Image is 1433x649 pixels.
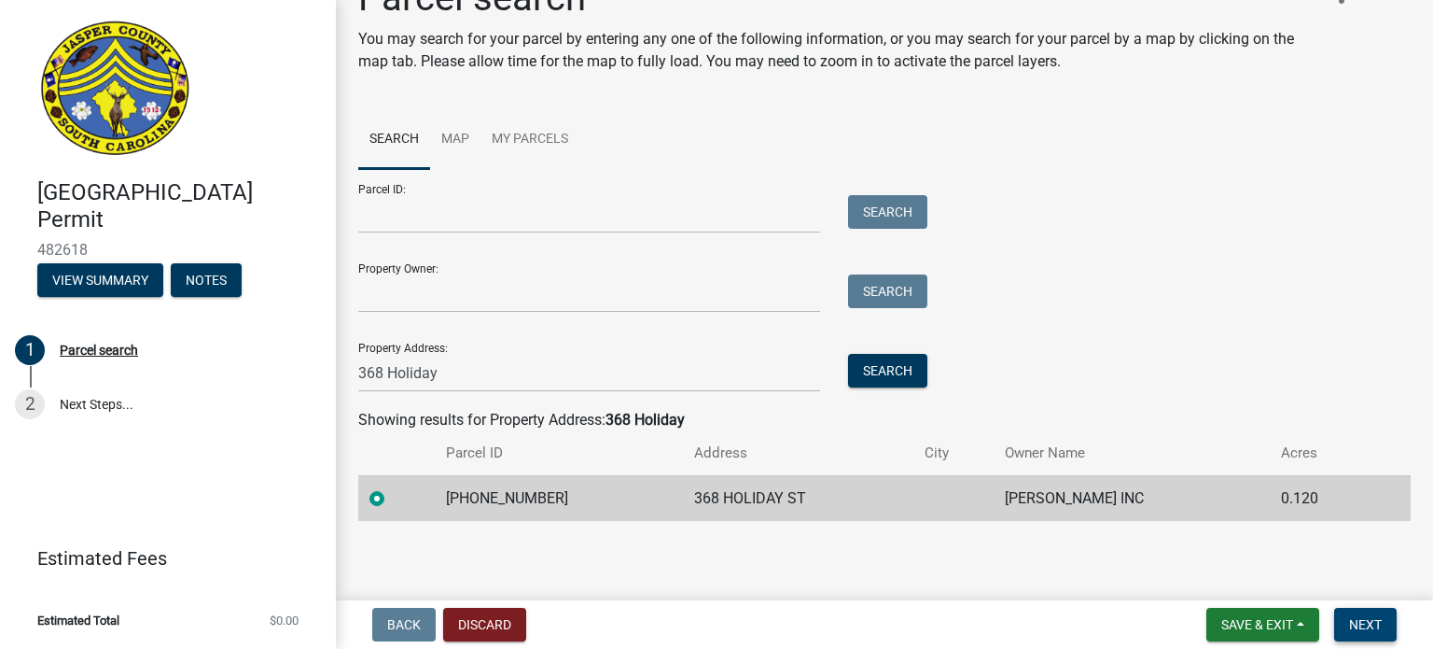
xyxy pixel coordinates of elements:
a: Map [430,110,480,170]
button: Search [848,275,927,308]
button: View Summary [37,263,163,297]
th: Acres [1270,431,1372,475]
strong: 368 Holiday [605,411,685,429]
button: Discard [443,608,526,642]
wm-modal-confirm: Notes [171,274,242,289]
td: 368 HOLIDAY ST [683,475,913,521]
a: Search [358,110,430,170]
div: Showing results for Property Address: [358,409,1411,431]
button: Save & Exit [1206,608,1319,642]
button: Search [848,354,927,388]
div: Parcel search [60,344,138,357]
th: Owner Name [994,431,1271,475]
th: Address [683,431,913,475]
a: Estimated Fees [15,540,306,577]
th: Parcel ID [435,431,683,475]
div: 1 [15,335,45,365]
td: 0.120 [1270,475,1372,521]
span: Estimated Total [37,614,119,627]
button: Search [848,195,927,229]
span: 482618 [37,241,299,259]
img: Jasper County, South Carolina [37,20,193,160]
td: [PERSON_NAME] INC [994,475,1271,521]
span: Back [387,617,421,632]
a: My Parcels [480,110,579,170]
span: $0.00 [270,614,299,627]
p: You may search for your parcel by entering any one of the following information, or you may searc... [358,28,1310,73]
span: Next [1349,617,1382,632]
th: City [913,431,994,475]
div: 2 [15,389,45,419]
button: Next [1334,608,1397,642]
wm-modal-confirm: Summary [37,274,163,289]
td: [PHONE_NUMBER] [435,475,683,521]
h4: [GEOGRAPHIC_DATA] Permit [37,179,321,233]
button: Notes [171,263,242,297]
span: Save & Exit [1221,617,1293,632]
button: Back [372,608,436,642]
